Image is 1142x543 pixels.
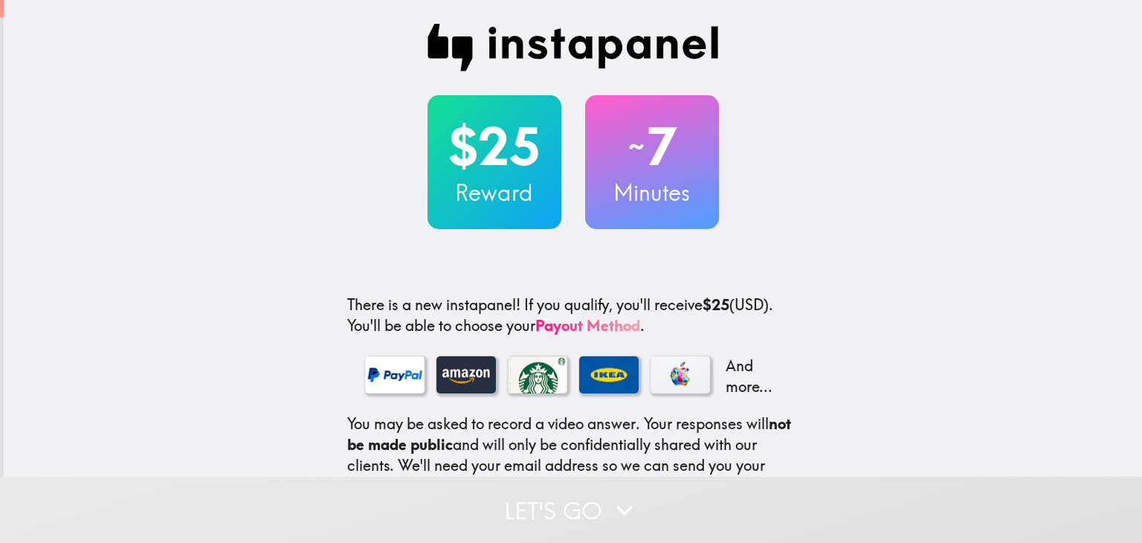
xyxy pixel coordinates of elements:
[428,116,561,177] h2: $25
[347,295,799,336] p: If you qualify, you'll receive (USD) . You'll be able to choose your .
[626,124,647,169] span: ~
[347,414,791,454] b: not be made public
[535,316,640,335] a: Payout Method
[347,295,520,314] span: There is a new instapanel!
[585,116,719,177] h2: 7
[722,356,781,397] p: And more...
[347,414,799,497] p: You may be asked to record a video answer. Your responses will and will only be confidentially sh...
[585,177,719,208] h3: Minutes
[703,295,729,314] b: $25
[428,177,561,208] h3: Reward
[428,24,719,71] img: Instapanel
